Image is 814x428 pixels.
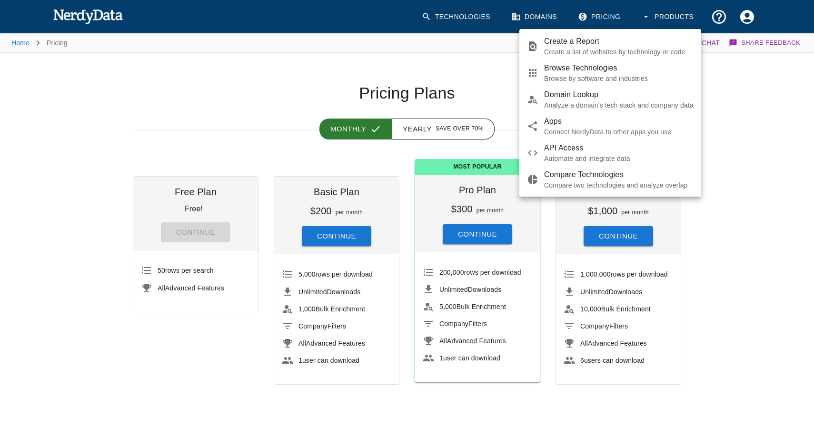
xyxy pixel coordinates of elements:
span: Compare Technologies [544,169,694,180]
span: Domain Lookup [544,89,694,100]
p: Connect NerdyData to other apps you use [544,127,694,137]
span: Create a Report [544,36,694,47]
p: Automate and integrate data [544,154,694,163]
span: Apps [544,116,694,127]
p: Compare two technologies and analyze overlap [544,180,694,190]
p: Create a list of websites by technology or code [544,47,694,57]
span: API Access [544,142,694,154]
p: Analyze a domain's tech stack and company data [544,100,694,110]
iframe: Drift Widget Chat Controller [766,360,803,397]
span: Browse Technologies [544,62,694,74]
p: Browse by software and industries [544,74,694,83]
